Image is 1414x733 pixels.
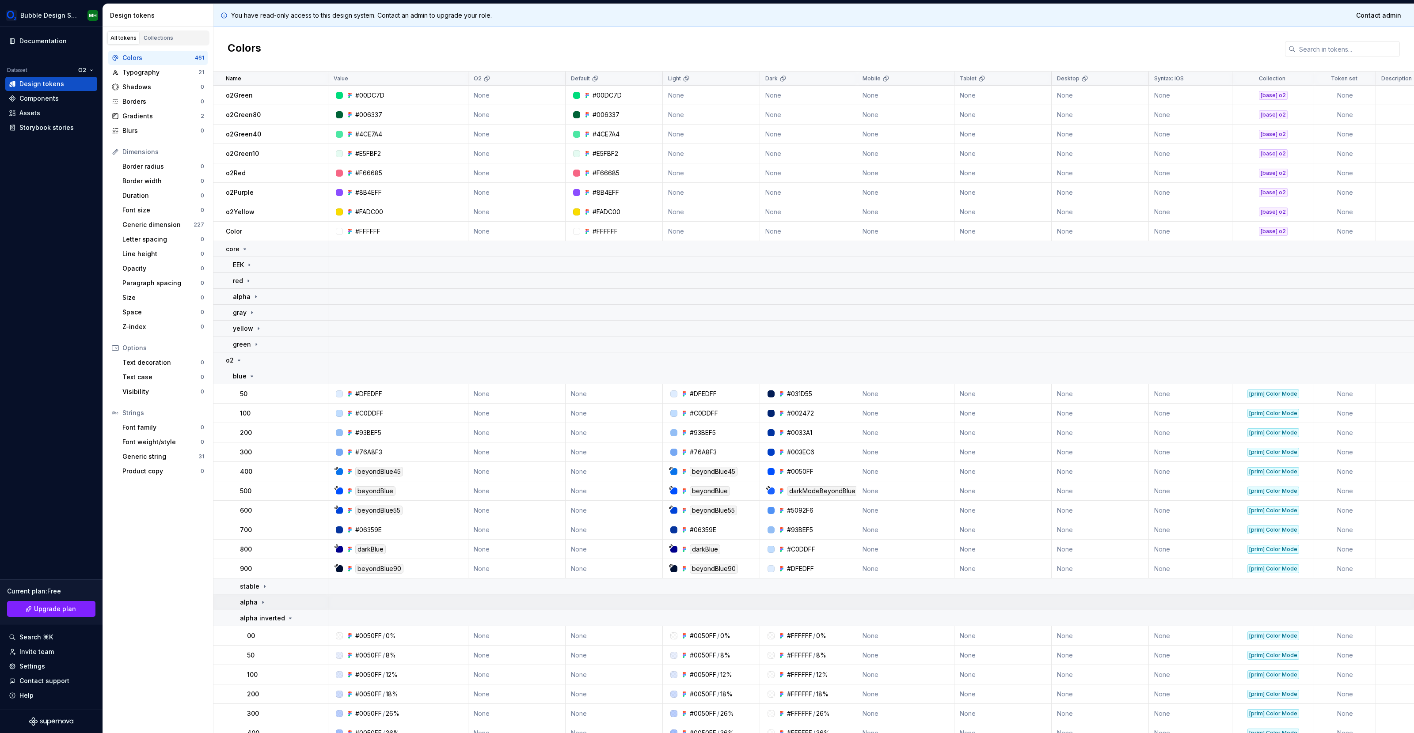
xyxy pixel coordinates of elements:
td: None [468,222,566,241]
button: Contact support [5,674,97,688]
a: Visibility0 [119,385,208,399]
td: None [954,442,1052,462]
td: None [1149,222,1232,241]
div: 0 [201,438,204,446]
div: Design tokens [19,79,64,88]
td: None [954,105,1052,125]
p: 50 [240,389,247,398]
a: Text case0 [119,370,208,384]
div: 227 [194,221,204,228]
div: #00DC7D [355,91,384,100]
p: Description [1381,75,1412,82]
div: Bubble Design System [20,11,77,20]
div: Text case [122,373,201,382]
td: None [1052,125,1149,144]
div: Colors [122,53,195,62]
a: Generic dimension227 [119,218,208,232]
td: None [954,384,1052,404]
div: 0 [201,359,204,366]
div: #76A8F3 [355,448,382,457]
div: Shadows [122,83,201,91]
a: Size0 [119,291,208,305]
div: Opacity [122,264,201,273]
div: 0 [201,424,204,431]
div: All tokens [110,34,137,42]
td: None [857,163,954,183]
td: None [954,183,1052,202]
div: Search ⌘K [19,633,53,642]
div: Options [122,344,204,352]
a: Contact admin [1350,8,1407,23]
div: #C0DDFF [690,409,718,418]
td: None [857,144,954,163]
td: None [1052,462,1149,481]
div: Components [19,94,59,103]
td: None [954,202,1052,222]
td: None [663,183,760,202]
div: [prim] Color Mode [1247,467,1299,476]
div: [base] o2 [1259,208,1288,216]
div: 21 [198,69,204,76]
div: [prim] Color Mode [1247,428,1299,437]
td: None [1149,144,1232,163]
div: Borders [122,97,201,106]
td: None [857,423,954,442]
td: None [760,144,857,163]
td: None [1052,183,1149,202]
div: 0 [201,323,204,330]
a: Letter spacing0 [119,232,208,246]
div: [prim] Color Mode [1247,409,1299,418]
a: Font size0 [119,203,208,217]
div: #C0DDFF [355,409,384,418]
div: Size [122,293,201,302]
td: None [1052,404,1149,423]
div: [base] o2 [1259,227,1288,236]
a: Design tokens [5,77,97,91]
td: None [468,163,566,183]
div: Font size [122,206,201,215]
p: Light [668,75,681,82]
a: Font family0 [119,420,208,435]
div: Dataset [7,67,27,74]
td: None [954,423,1052,442]
div: Visibility [122,387,201,396]
div: #8B4EFF [355,188,382,197]
td: None [566,442,663,462]
div: #0050FF [787,467,813,476]
div: [prim] Color Mode [1247,389,1299,398]
p: 300 [240,448,252,457]
a: Invite team [5,645,97,659]
div: 0 [201,178,204,185]
div: #006337 [355,110,382,119]
div: 0 [201,265,204,272]
div: Space [122,308,201,317]
div: Strings [122,408,204,417]
td: None [760,105,857,125]
a: Paragraph spacing0 [119,276,208,290]
div: [base] o2 [1259,149,1288,158]
p: You have read-only access to this design system. Contact an admin to upgrade your role. [231,11,492,20]
div: Settings [19,662,45,671]
a: Opacity0 [119,261,208,276]
img: 1a847f6c-1245-4c66-adf2-ab3a177fc91e.png [6,10,17,21]
td: None [760,222,857,241]
a: Duration0 [119,189,208,203]
a: Blurs0 [108,124,208,138]
td: None [857,183,954,202]
p: yellow [233,324,253,333]
div: #031D55 [787,389,812,398]
p: Name [226,75,241,82]
a: Text decoration0 [119,355,208,370]
p: Desktop [1057,75,1080,82]
td: None [1052,202,1149,222]
p: 200 [240,428,252,437]
div: Paragraph spacing [122,279,201,287]
td: None [1149,86,1232,105]
td: None [857,202,954,222]
a: Generic string31 [119,450,208,464]
p: Tablet [960,75,977,82]
td: None [857,481,954,501]
div: #93BEF5 [690,428,716,437]
td: None [760,163,857,183]
td: None [1052,222,1149,241]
